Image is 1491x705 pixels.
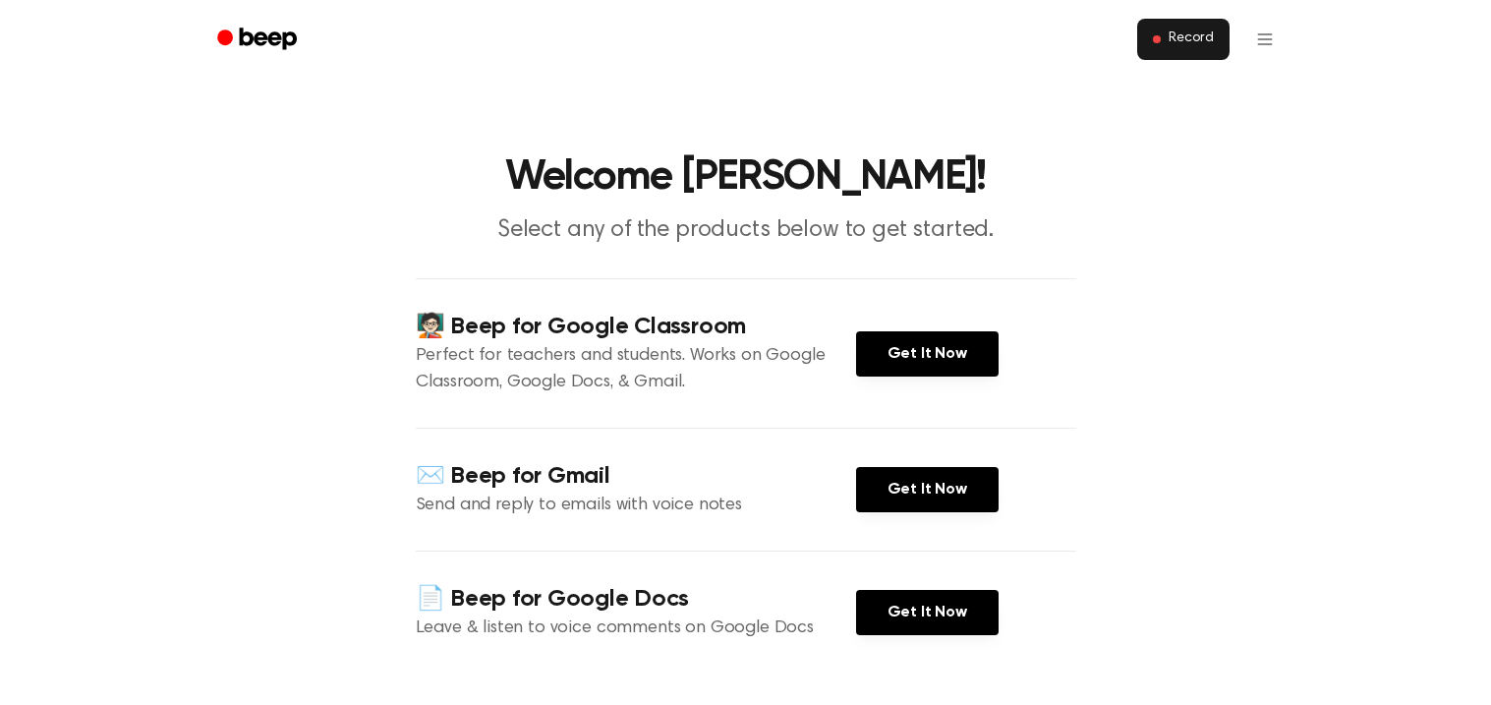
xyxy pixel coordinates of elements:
[416,616,856,642] p: Leave & listen to voice comments on Google Docs
[369,214,1123,247] p: Select any of the products below to get started.
[1169,30,1213,48] span: Record
[856,590,999,635] a: Get It Now
[856,331,999,377] a: Get It Now
[856,467,999,512] a: Get It Now
[416,343,856,396] p: Perfect for teachers and students. Works on Google Classroom, Google Docs, & Gmail.
[1241,16,1289,63] button: Open menu
[416,311,856,343] h4: 🧑🏻‍🏫 Beep for Google Classroom
[416,493,856,519] p: Send and reply to emails with voice notes
[1137,19,1229,60] button: Record
[416,583,856,616] h4: 📄 Beep for Google Docs
[203,21,315,59] a: Beep
[243,157,1249,199] h1: Welcome [PERSON_NAME]!
[416,460,856,493] h4: ✉️ Beep for Gmail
